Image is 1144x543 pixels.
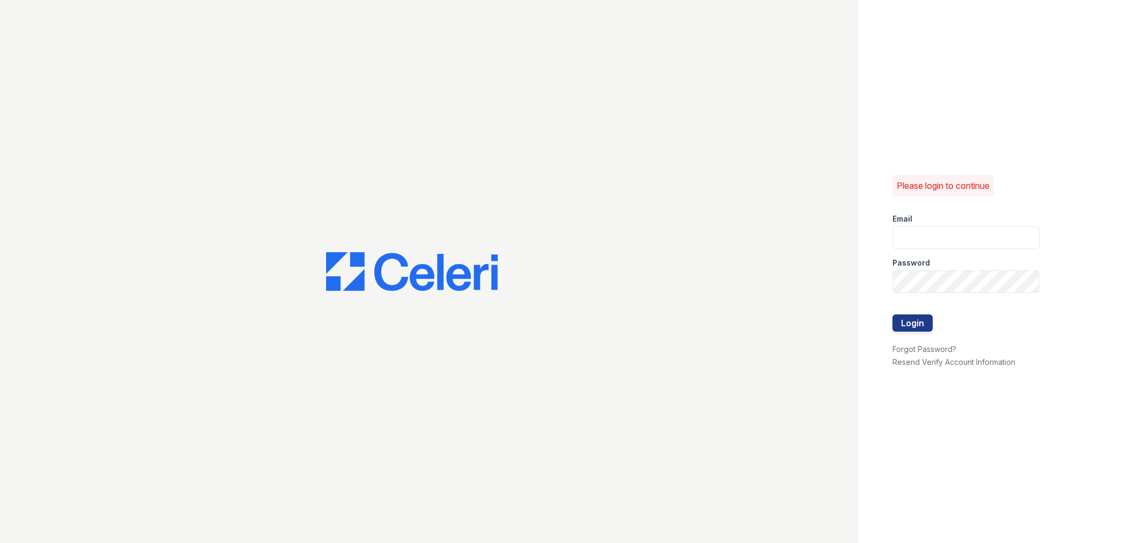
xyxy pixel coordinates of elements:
button: Login [892,314,933,332]
a: Forgot Password? [892,344,956,354]
a: Resend Verify Account Information [892,357,1015,366]
p: Please login to continue [897,179,990,192]
img: CE_Logo_Blue-a8612792a0a2168367f1c8372b55b34899dd931a85d93a1a3d3e32e68fde9ad4.png [326,252,498,291]
label: Email [892,214,912,224]
label: Password [892,258,930,268]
